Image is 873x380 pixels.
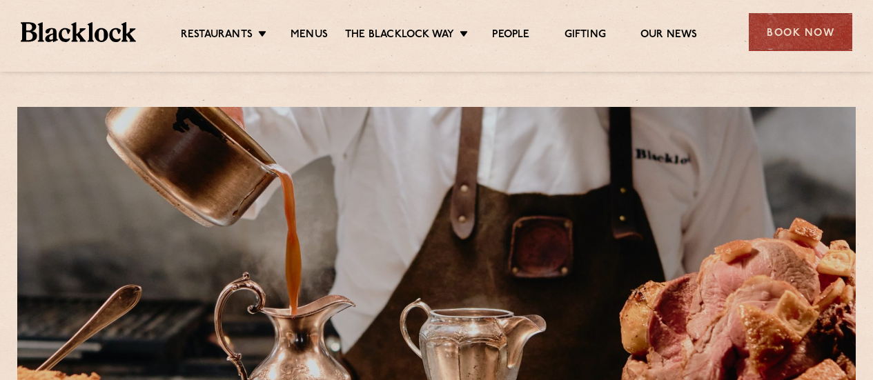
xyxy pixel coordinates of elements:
[565,28,606,43] a: Gifting
[291,28,328,43] a: Menus
[492,28,529,43] a: People
[181,28,253,43] a: Restaurants
[640,28,698,43] a: Our News
[345,28,454,43] a: The Blacklock Way
[21,22,136,41] img: BL_Textured_Logo-footer-cropped.svg
[749,13,852,51] div: Book Now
